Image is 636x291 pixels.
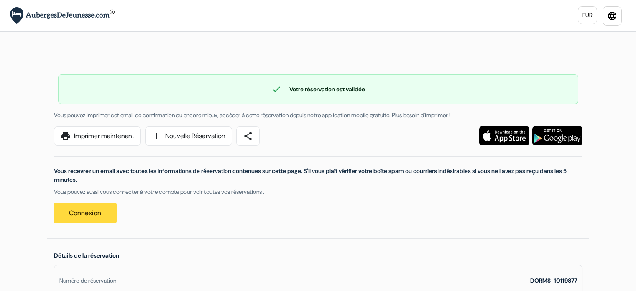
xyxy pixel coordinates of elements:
[532,126,582,145] img: Téléchargez l'application gratuite
[54,188,582,196] p: Vous pouvez aussi vous connecter à votre compte pour voir toutes vos réservations :
[479,126,529,145] img: Téléchargez l'application gratuite
[271,84,281,94] span: check
[607,11,617,21] i: language
[54,111,450,119] span: Vous pouvez imprimer cet email de confirmation ou encore mieux, accéder à cette réservation depui...
[59,84,578,94] div: Votre réservation est validée
[54,167,582,184] p: Vous recevrez un email avec toutes les informations de réservation contenues sur cette page. S'il...
[603,6,622,26] a: language
[152,131,162,141] span: add
[243,131,253,141] span: share
[530,277,577,284] strong: DORMS-10119877
[145,126,232,146] a: addNouvelle Réservation
[578,6,597,24] a: EUR
[54,203,117,223] a: Connexion
[54,126,141,146] a: printImprimer maintenant
[54,252,119,259] span: Détails de la réservation
[236,126,260,146] a: share
[61,131,71,141] span: print
[59,276,116,285] div: Numéro de réservation
[10,7,115,24] img: AubergesDeJeunesse.com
